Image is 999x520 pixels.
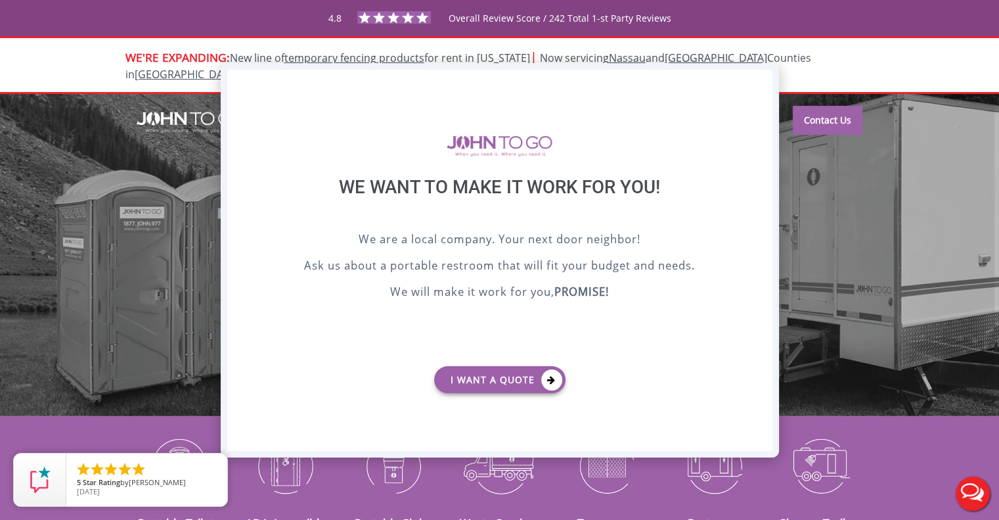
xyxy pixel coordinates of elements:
p: We will make it work for you, [260,283,740,303]
img: Review Rating [27,467,53,493]
p: Ask us about a portable restroom that will fit your budget and needs. [260,257,740,277]
a: I want a Quote [434,366,566,393]
p: We are a local company. Your next door neighbor! [260,231,740,250]
li:  [76,461,91,477]
span: Star Rating [83,477,120,487]
span: [PERSON_NAME] [129,477,186,487]
span: by [77,479,217,488]
li:  [117,461,133,477]
div: We want to make it work for you! [260,176,740,231]
button: Live Chat [946,467,999,520]
li:  [89,461,105,477]
img: logo of viptogo [447,135,552,156]
li:  [103,461,119,477]
span: 5 [77,477,81,487]
li:  [131,461,146,477]
span: [DATE] [77,486,100,496]
b: PROMISE! [554,284,609,299]
div: X [751,70,772,92]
